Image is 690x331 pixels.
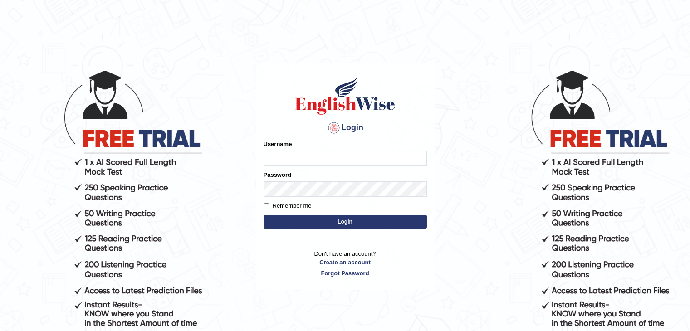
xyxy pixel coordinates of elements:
a: Create an account [264,258,427,267]
h4: Login [264,121,427,135]
label: Password [264,170,291,179]
input: Remember me [264,203,269,209]
a: Forgot Password [264,269,427,277]
label: Username [264,140,292,148]
img: Logo of English Wise sign in for intelligent practice with AI [294,75,397,116]
label: Remember me [264,201,312,210]
button: Login [264,215,427,229]
p: Don't have an account? [264,249,427,277]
